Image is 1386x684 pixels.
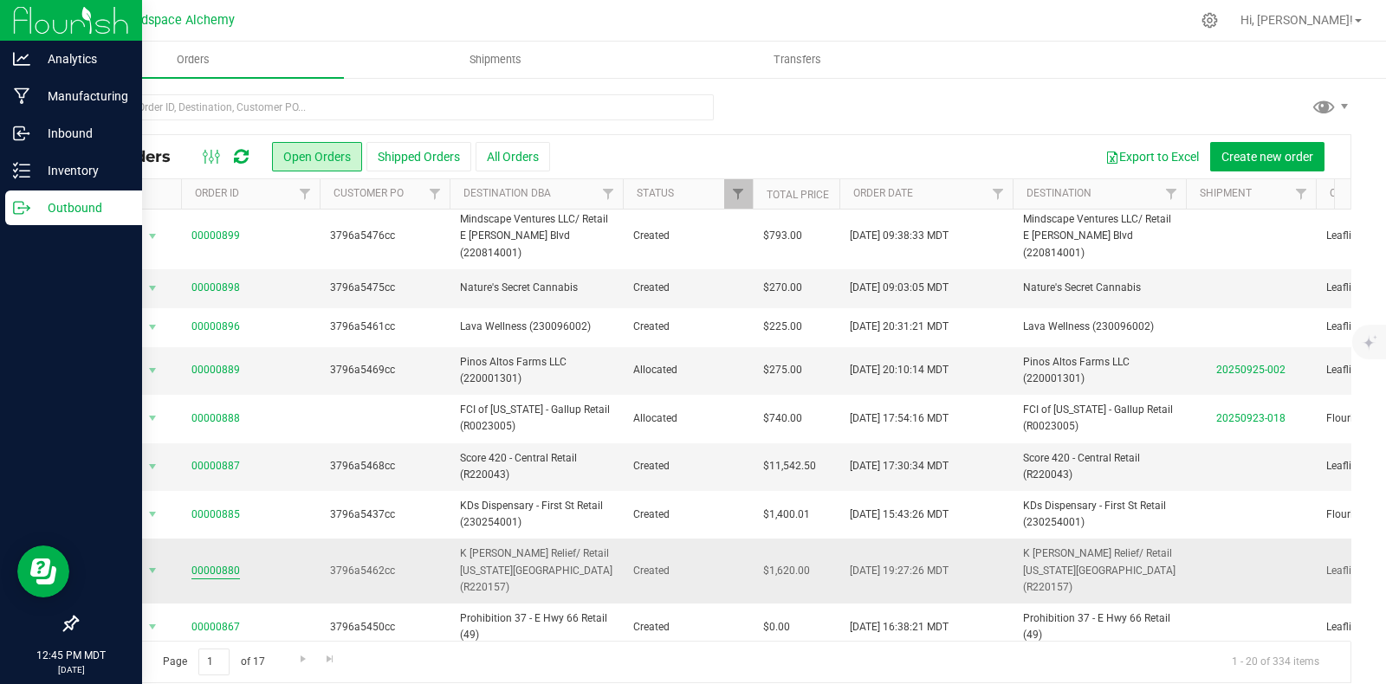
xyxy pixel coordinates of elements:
[724,179,753,209] a: Filter
[1023,211,1176,261] span: Mindscape Ventures LLC/ Retail E [PERSON_NAME] Blvd (220814001)
[30,48,134,69] p: Analytics
[1287,179,1316,209] a: Filter
[850,507,949,523] span: [DATE] 15:43:26 MDT
[198,649,230,675] input: 1
[763,319,802,335] span: $225.00
[763,362,802,378] span: $275.00
[1240,13,1353,27] span: Hi, [PERSON_NAME]!
[460,545,612,596] span: K [PERSON_NAME] Relief/ Retail [US_STATE][GEOGRAPHIC_DATA] (R220157)
[142,358,164,383] span: select
[330,619,439,636] span: 3796a5450cc
[1200,187,1252,199] a: Shipment
[1023,402,1176,435] span: FCI of [US_STATE] - Gallup Retail (R0023005)
[463,187,551,199] a: Destination DBA
[17,545,69,597] iframe: Resource center
[8,663,134,676] p: [DATE]
[1023,498,1176,531] span: KDs Dispensary - First St Retail (230254001)
[13,162,30,179] inline-svg: Inventory
[8,648,134,663] p: 12:45 PM MDT
[330,228,439,244] span: 3796a5476cc
[13,199,30,216] inline-svg: Outbound
[142,406,164,430] span: select
[763,228,802,244] span: $793.00
[460,498,612,531] span: KDs Dispensary - First St Retail (230254001)
[1157,179,1186,209] a: Filter
[42,42,344,78] a: Orders
[763,507,810,523] span: $1,400.01
[272,142,362,171] button: Open Orders
[334,187,404,199] a: Customer PO
[291,179,320,209] a: Filter
[1023,450,1176,483] span: Score 420 - Central Retail (R220043)
[1023,280,1176,296] span: Nature's Secret Cannabis
[142,455,164,479] span: select
[330,280,439,296] span: 3796a5475cc
[850,319,949,335] span: [DATE] 20:31:21 MDT
[148,649,279,675] span: Page of 17
[195,187,239,199] a: Order ID
[460,280,612,296] span: Nature's Secret Cannabis
[421,179,450,209] a: Filter
[633,280,742,296] span: Created
[191,410,240,427] a: 00000888
[76,94,714,120] input: Search Order ID, Destination, Customer PO...
[850,228,949,244] span: [DATE] 09:38:33 MDT
[1221,150,1313,164] span: Create new order
[446,52,545,68] span: Shipments
[30,123,134,144] p: Inbound
[850,280,949,296] span: [DATE] 09:03:05 MDT
[1023,610,1176,643] span: Prohibition 37 - E Hwy 66 Retail (49)
[853,187,913,199] a: Order Date
[290,649,315,672] a: Go to the next page
[633,319,742,335] span: Created
[191,619,240,636] a: 00000867
[191,563,240,579] a: 00000880
[460,450,612,483] span: Score 420 - Central Retail (R220043)
[1094,142,1210,171] button: Export to Excel
[330,458,439,474] span: 3796a5468cc
[191,280,240,296] a: 00000898
[460,319,612,335] span: Lava Wellness (230096002)
[460,402,612,435] span: FCI of [US_STATE] - Gallup Retail (R0023005)
[1023,354,1176,387] span: Pinos Altos Farms LLC (220001301)
[30,197,134,218] p: Outbound
[633,458,742,474] span: Created
[633,563,742,579] span: Created
[763,619,790,636] span: $0.00
[191,362,240,378] a: 00000889
[1216,412,1286,424] a: 20250923-018
[13,50,30,68] inline-svg: Analytics
[1023,319,1176,335] span: Lava Wellness (230096002)
[142,224,164,248] span: select
[142,276,164,300] span: select
[633,410,742,427] span: Allocated
[1023,545,1176,596] span: K [PERSON_NAME] Relief/ Retail [US_STATE][GEOGRAPHIC_DATA] (R220157)
[850,410,949,427] span: [DATE] 17:54:16 MDT
[984,179,1013,209] a: Filter
[850,619,949,636] span: [DATE] 16:38:21 MDT
[318,649,343,672] a: Go to the last page
[153,52,233,68] span: Orders
[633,507,742,523] span: Created
[330,563,439,579] span: 3796a5462cc
[142,558,164,583] span: select
[850,563,949,579] span: [DATE] 19:27:26 MDT
[330,362,439,378] span: 3796a5469cc
[594,179,623,209] a: Filter
[13,125,30,142] inline-svg: Inbound
[850,362,949,378] span: [DATE] 20:10:14 MDT
[646,42,949,78] a: Transfers
[1199,12,1221,29] div: Manage settings
[30,86,134,106] p: Manufacturing
[191,458,240,474] a: 00000887
[142,315,164,339] span: select
[1027,187,1091,199] a: Destination
[633,619,742,636] span: Created
[763,280,802,296] span: $270.00
[1216,364,1286,376] a: 20250925-002
[460,211,612,261] span: Mindscape Ventures LLC/ Retail E [PERSON_NAME] Blvd (220814001)
[330,319,439,335] span: 3796a5461cc
[330,507,439,523] span: 3796a5437cc
[476,142,550,171] button: All Orders
[1218,649,1333,674] span: 1 - 20 of 334 items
